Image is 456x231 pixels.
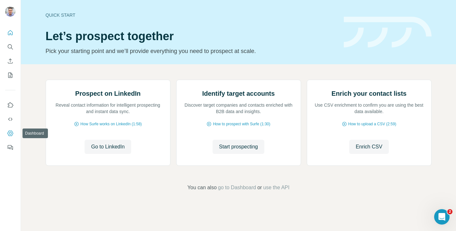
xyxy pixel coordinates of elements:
span: Start prospecting [219,143,258,151]
span: or [257,184,262,191]
button: Enrich CSV [5,55,15,67]
h2: Prospect on LinkedIn [75,89,141,98]
span: Enrich CSV [356,143,382,151]
button: Use Surfe on LinkedIn [5,99,15,111]
img: banner [344,17,432,48]
button: Feedback [5,142,15,153]
button: use the API [263,184,289,191]
button: My lists [5,69,15,81]
p: Pick your starting point and we’ll provide everything you need to prospect at scale. [46,47,336,56]
h2: Identify target accounts [202,89,275,98]
iframe: Intercom live chat [434,209,450,225]
button: Dashboard [5,128,15,139]
span: You can also [187,184,217,191]
button: Quick start [5,27,15,39]
p: Use CSV enrichment to confirm you are using the best data available. [314,102,425,115]
h1: Let’s prospect together [46,30,336,43]
p: Discover target companies and contacts enriched with B2B data and insights. [183,102,294,115]
h2: Enrich your contact lists [332,89,406,98]
span: 2 [447,209,452,214]
button: Enrich CSV [349,140,389,154]
img: Avatar [5,6,15,17]
button: Use Surfe API [5,113,15,125]
span: How Surfe works on LinkedIn (1:58) [80,121,142,127]
button: Go to LinkedIn [85,140,131,154]
div: Quick start [46,12,336,18]
span: How to upload a CSV (2:59) [348,121,396,127]
span: Go to LinkedIn [91,143,124,151]
button: Start prospecting [213,140,264,154]
button: go to Dashboard [218,184,256,191]
button: Search [5,41,15,53]
p: Reveal contact information for intelligent prospecting and instant data sync. [52,102,164,115]
span: How to prospect with Surfe (1:30) [213,121,270,127]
